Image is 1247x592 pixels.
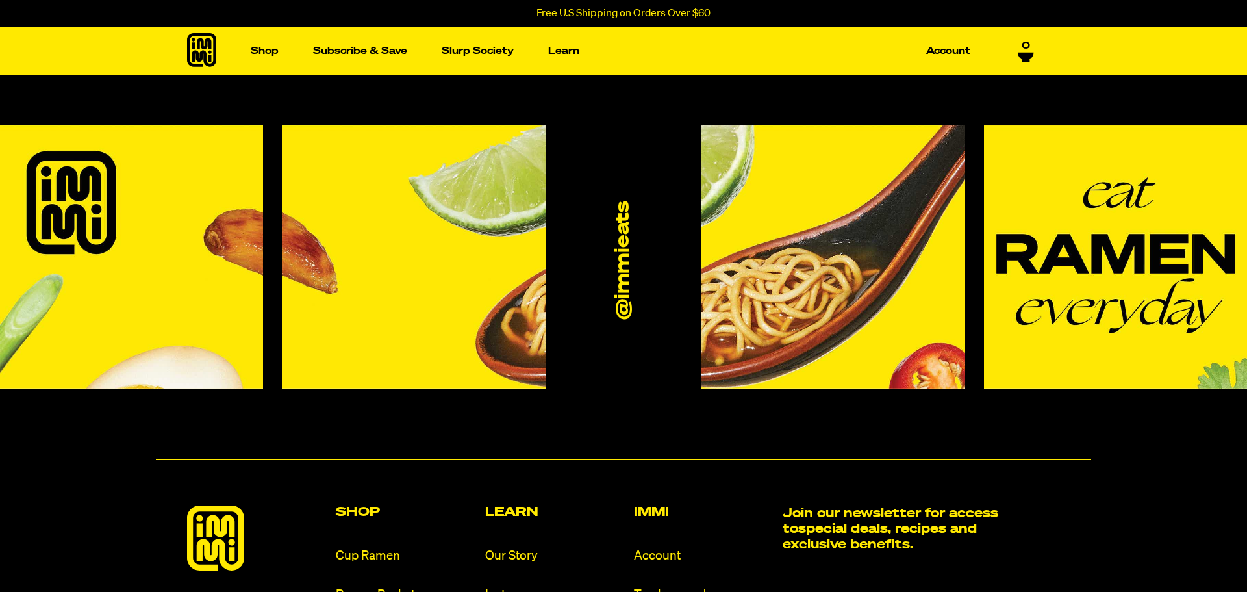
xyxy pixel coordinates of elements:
[783,506,1007,552] h2: Join our newsletter for access to special deals, recipes and exclusive benefits.
[921,41,976,61] a: Account
[1022,40,1030,52] span: 0
[701,125,964,389] img: Instagram
[485,506,623,519] h2: Learn
[984,125,1247,389] img: Instagram
[485,547,623,565] a: Our Story
[1018,40,1034,62] a: 0
[634,547,772,565] a: Account
[308,41,412,61] a: Subscribe & Save
[336,506,474,519] h2: Shop
[543,41,585,61] a: Learn
[634,506,772,519] h2: Immi
[246,41,284,61] a: Shop
[246,27,976,75] nav: Main navigation
[536,8,711,19] p: Free U.S Shipping on Orders Over $60
[187,506,244,571] img: immieats
[612,201,635,319] a: @immieats
[436,41,519,61] a: Slurp Society
[336,547,474,565] a: Cup Ramen
[282,125,545,389] img: Instagram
